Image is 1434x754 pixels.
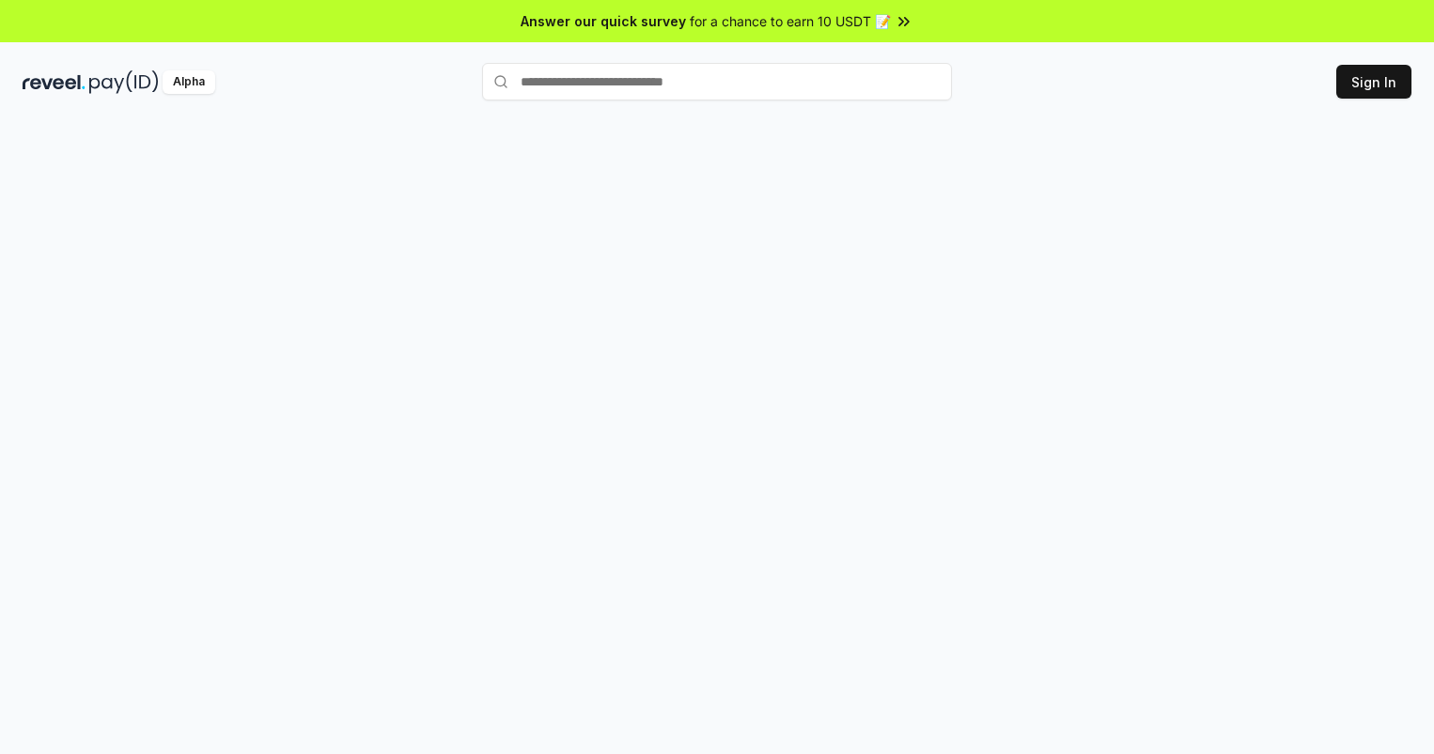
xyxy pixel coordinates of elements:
div: Alpha [163,70,215,94]
button: Sign In [1336,65,1411,99]
span: Answer our quick survey [521,11,686,31]
img: pay_id [89,70,159,94]
img: reveel_dark [23,70,86,94]
span: for a chance to earn 10 USDT 📝 [690,11,891,31]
